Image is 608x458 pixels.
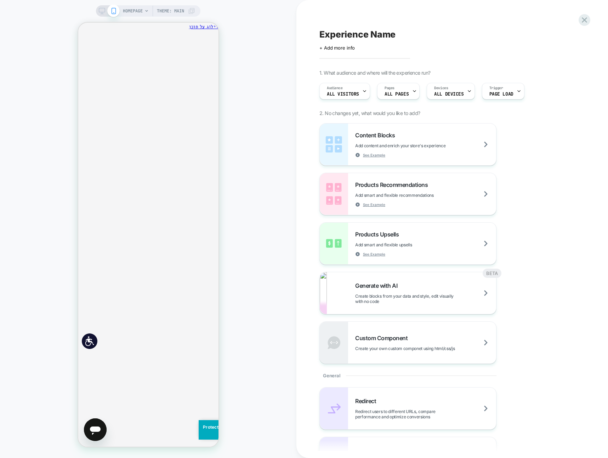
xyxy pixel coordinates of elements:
[355,143,481,148] span: Add content and enrich your store's experience
[319,29,396,40] span: Experience Name
[355,334,411,342] span: Custom Component
[355,397,380,405] span: Redirect
[363,252,385,257] span: See Example
[385,92,409,97] span: ALL PAGES
[319,70,430,76] span: 1. What audience and where will the experience run?
[355,282,401,289] span: Generate with AI
[125,402,173,407] span: Protected by hCaptcha
[363,153,385,158] span: See Example
[355,450,389,457] span: Theme Test
[489,86,503,91] span: Trigger
[327,86,343,91] span: Audience
[355,293,496,304] span: Create blocks from your data and style, edit visually with no code
[327,92,359,97] span: All Visitors
[355,409,496,419] span: Redirect users to different URLs, compare performance and optimize conversions
[319,45,355,51] span: + Add more info
[483,269,501,278] div: BETA
[434,86,448,91] span: Devices
[355,181,431,188] span: Products Recommendations
[355,132,398,139] span: Content Blocks
[355,346,490,351] span: Create your own custom componet using html/css/js
[363,202,385,207] span: See Example
[157,5,184,17] span: Theme: MAIN
[489,92,513,97] span: Page Load
[6,396,28,418] iframe: Button to launch messaging window
[355,242,447,247] span: Add smart and flexible upsells
[319,110,420,116] span: 2. No changes yet, what would you like to add?
[355,193,469,198] span: Add smart and flexible recommendations
[319,364,496,387] div: General
[355,231,402,238] span: Products Upsells
[123,5,143,17] span: HOMEPAGE
[434,92,464,97] span: ALL DEVICES
[385,86,394,91] span: Pages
